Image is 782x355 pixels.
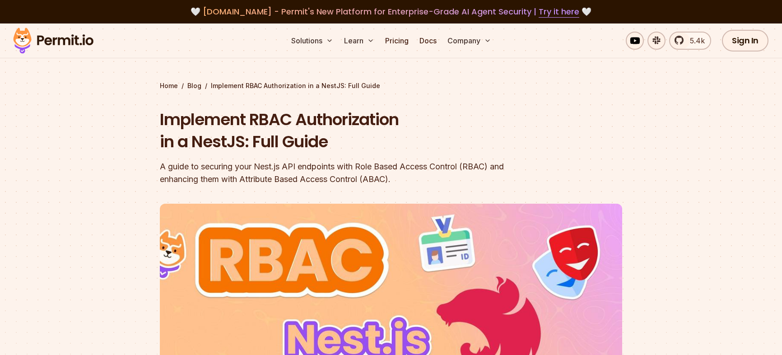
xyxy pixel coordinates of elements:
a: Docs [416,32,440,50]
div: 🤍 🤍 [22,5,760,18]
button: Learn [340,32,378,50]
a: Pricing [382,32,412,50]
a: Home [160,81,178,90]
a: Sign In [722,30,768,51]
a: Blog [187,81,201,90]
img: Permit logo [9,25,98,56]
span: 5.4k [684,35,705,46]
h1: Implement RBAC Authorization in a NestJS: Full Guide [160,108,507,153]
a: Try it here [539,6,579,18]
span: [DOMAIN_NAME] - Permit's New Platform for Enterprise-Grade AI Agent Security | [203,6,579,17]
button: Company [444,32,495,50]
div: A guide to securing your Nest.js API endpoints with Role Based Access Control (RBAC) and enhancin... [160,160,507,186]
a: 5.4k [669,32,711,50]
div: / / [160,81,622,90]
button: Solutions [288,32,337,50]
